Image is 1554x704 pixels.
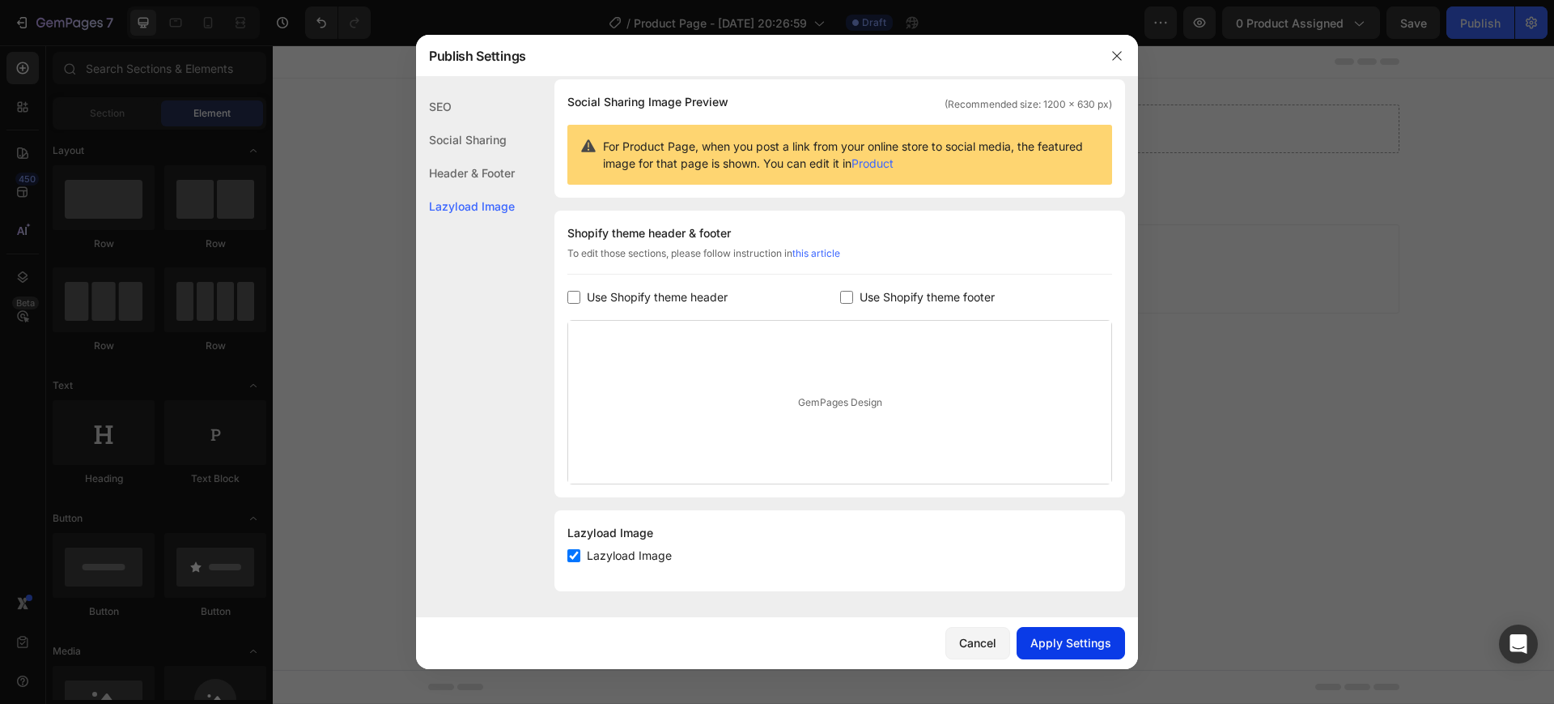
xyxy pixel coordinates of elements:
[593,207,678,224] div: Generate layout
[602,170,679,187] span: Add section
[416,123,515,156] div: Social Sharing
[459,227,570,241] span: inspired by CRO experts
[959,634,996,651] div: Cancel
[567,92,728,112] span: Social Sharing Image Preview
[851,156,894,170] a: Product
[587,546,672,565] span: Lazyload Image
[945,627,1010,659] button: Cancel
[608,77,694,90] div: Drop element here
[945,97,1112,112] span: (Recommended size: 1200 x 630 px)
[416,90,515,123] div: SEO
[792,247,840,259] a: this article
[567,246,1112,275] div: To edit those sections, please follow instruction in
[568,321,1111,484] div: GemPages Design
[1030,634,1111,651] div: Apply Settings
[416,156,515,190] div: Header & Footer
[592,227,678,241] span: from URL or image
[466,207,564,224] div: Choose templates
[567,523,1112,543] div: Lazyload Image
[416,35,1096,77] div: Publish Settings
[712,207,811,224] div: Add blank section
[1017,627,1125,659] button: Apply Settings
[416,190,515,223] div: Lazyload Image
[587,288,728,307] span: Use Shopify theme header
[567,224,1112,243] div: Shopify theme header & footer
[700,227,821,241] span: then drag & drop elements
[1499,625,1538,663] div: Open Intercom Messenger
[860,288,995,307] span: Use Shopify theme footer
[603,138,1099,172] span: For Product Page, when you post a link from your online store to social media, the featured image...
